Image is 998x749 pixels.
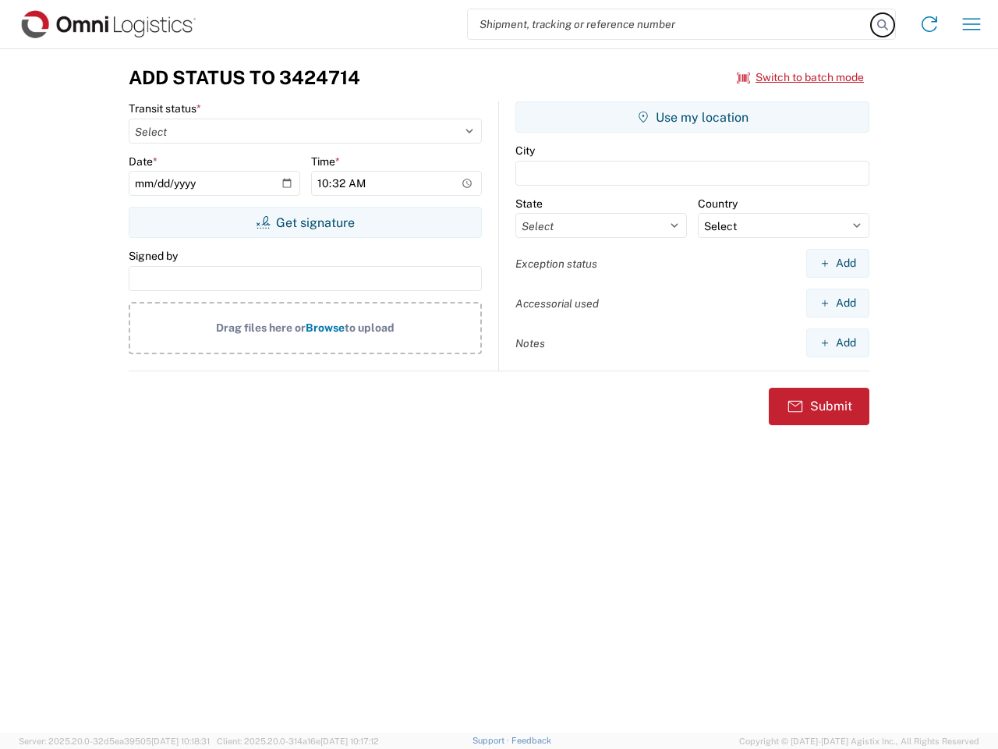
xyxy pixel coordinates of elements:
[151,737,210,746] span: [DATE] 10:18:31
[129,101,201,115] label: Transit status
[511,736,551,745] a: Feedback
[129,207,482,238] button: Get signature
[345,321,395,334] span: to upload
[806,289,869,318] button: Add
[515,257,597,271] label: Exception status
[515,336,545,350] label: Notes
[468,9,872,39] input: Shipment, tracking or reference number
[515,296,599,311] label: Accessorial used
[515,197,543,211] label: State
[806,249,869,278] button: Add
[515,101,869,133] button: Use my location
[515,144,535,158] label: City
[217,737,379,746] span: Client: 2025.20.0-314a16e
[739,734,979,748] span: Copyright © [DATE]-[DATE] Agistix Inc., All Rights Reserved
[19,737,210,746] span: Server: 2025.20.0-32d5ea39505
[769,388,869,425] button: Submit
[472,736,511,745] a: Support
[320,737,379,746] span: [DATE] 10:17:12
[806,328,869,357] button: Add
[737,65,864,91] button: Switch to batch mode
[311,154,340,169] label: Time
[129,154,157,169] label: Date
[216,321,306,334] span: Drag files here or
[129,66,360,89] h3: Add Status to 3424714
[129,249,178,263] label: Signed by
[306,321,345,334] span: Browse
[698,197,738,211] label: Country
